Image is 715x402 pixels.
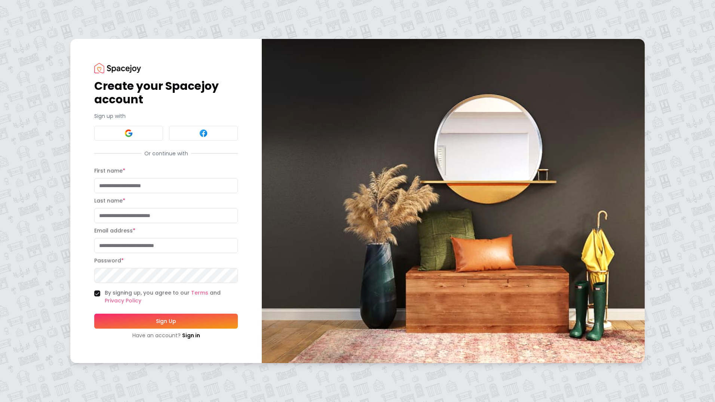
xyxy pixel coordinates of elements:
button: Sign Up [94,314,238,329]
h1: Create your Spacejoy account [94,79,238,106]
a: Privacy Policy [105,297,141,304]
img: Spacejoy Logo [94,63,141,73]
span: Or continue with [141,150,191,157]
img: Google signin [124,129,133,138]
a: Terms [191,289,208,296]
label: Password [94,257,124,264]
label: By signing up, you agree to our and [105,289,238,305]
a: Sign in [182,332,200,339]
label: Last name [94,197,125,204]
label: First name [94,167,125,174]
img: Facebook signin [199,129,208,138]
img: banner [262,39,645,363]
p: Sign up with [94,112,238,120]
div: Have an account? [94,332,238,339]
label: Email address [94,227,135,234]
